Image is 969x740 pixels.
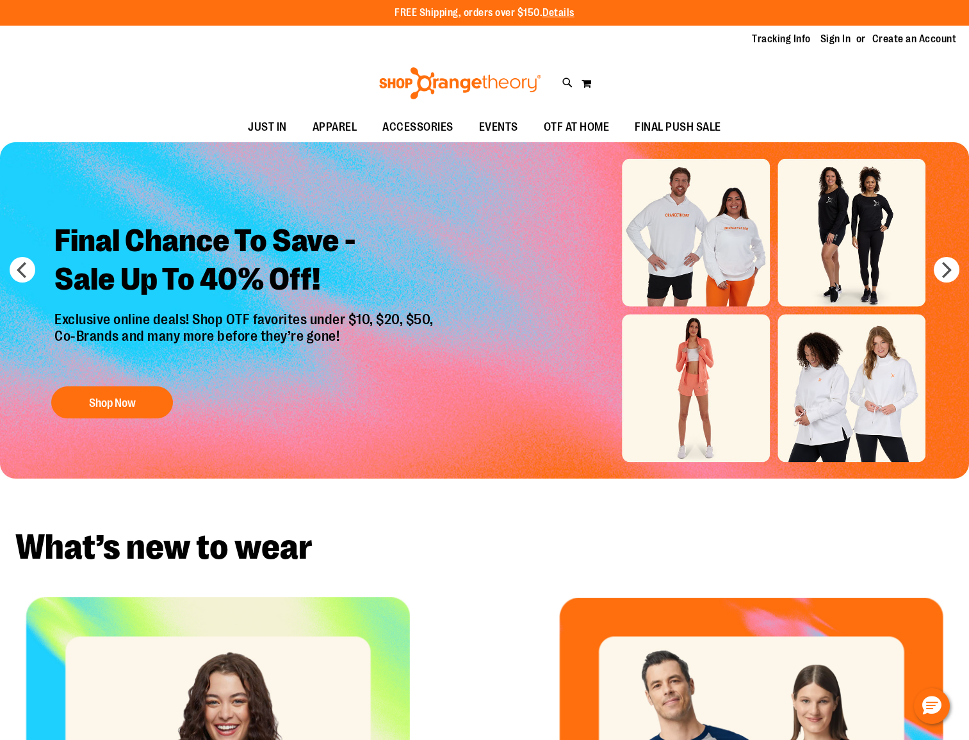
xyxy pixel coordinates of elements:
a: Create an Account [872,32,957,46]
p: FREE Shipping, orders over $150. [395,6,574,21]
span: APPAREL [313,113,357,142]
a: Sign In [820,32,851,46]
a: Details [542,7,574,19]
span: EVENTS [479,113,518,142]
a: APPAREL [300,113,370,142]
a: Tracking Info [752,32,811,46]
span: ACCESSORIES [382,113,453,142]
span: FINAL PUSH SALE [635,113,721,142]
a: EVENTS [466,113,531,142]
a: JUST IN [235,113,300,142]
a: Final Chance To Save -Sale Up To 40% Off! Exclusive online deals! Shop OTF favorites under $10, $... [45,212,446,425]
span: OTF AT HOME [544,113,610,142]
a: OTF AT HOME [531,113,623,142]
span: JUST IN [248,113,287,142]
a: ACCESSORIES [370,113,466,142]
img: Shop Orangetheory [377,67,543,99]
h2: What’s new to wear [15,530,954,565]
button: prev [10,257,35,283]
button: Shop Now [51,386,173,418]
a: FINAL PUSH SALE [622,113,734,142]
button: Hello, have a question? Let’s chat. [914,688,950,724]
button: next [934,257,959,283]
h2: Final Chance To Save - Sale Up To 40% Off! [45,212,446,311]
p: Exclusive online deals! Shop OTF favorites under $10, $20, $50, Co-Brands and many more before th... [45,311,446,374]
